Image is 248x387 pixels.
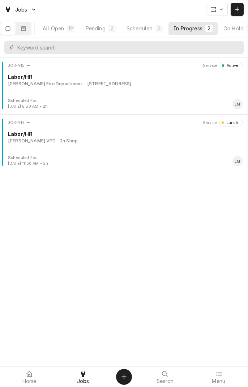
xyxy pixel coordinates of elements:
div: Card Footer [3,155,245,167]
div: Card Footer Extra Context [8,98,48,109]
a: Menu [192,368,245,386]
div: Object Status [219,62,243,69]
span: [DATE] 11:30 AM • 2h [8,161,48,166]
div: Object Title [8,73,243,81]
div: Object Subtext Secondary [85,81,132,87]
span: Search [157,378,174,384]
div: Object Subtext Primary [8,138,56,144]
div: Object Extra Context Footer Label [8,98,48,104]
a: Home [3,368,56,386]
div: Card Footer Primary Content [232,156,243,166]
div: Object Extra Context Footer Value [8,104,48,109]
div: Card Footer Primary Content [232,99,243,109]
div: In Progress [174,25,202,32]
div: Card Footer [3,98,245,109]
div: 2 [157,25,161,32]
a: Go to Jobs [1,4,40,16]
div: Object Subtext [8,81,243,87]
div: Object Status [219,119,243,126]
span: Jobs [15,6,27,13]
div: Object Extra Context Header [203,63,217,69]
a: Search [138,368,192,386]
div: Card Footer Extra Context [8,155,48,167]
div: 2 [207,25,211,32]
div: Object Title [8,130,243,138]
div: Longino Monroe's Avatar [232,156,243,166]
div: All Open [43,25,64,32]
div: On Hold [223,25,244,32]
div: Object Extra Context Footer Value [8,161,48,167]
a: Jobs [57,368,110,386]
span: Home [22,378,37,384]
div: Card Header [3,62,245,69]
div: Card Header Primary Content [8,119,30,126]
div: LM [232,99,243,109]
span: [DATE] 8:30 AM • 2h [8,104,48,109]
div: 19 [68,25,73,32]
div: Object Extra Context Footer Label [8,155,48,161]
div: Card Body [3,73,245,87]
div: Lunch [224,120,238,126]
div: 2 [110,25,114,32]
div: Object Subtext Primary [8,81,83,87]
div: Card Header [3,119,245,126]
div: Object Subtext Secondary [58,138,78,144]
div: Card Header Primary Content [8,62,30,69]
span: Menu [212,378,225,384]
div: Card Header Secondary Content [202,119,243,126]
div: Object Extra Context Header [202,120,217,126]
div: Card Body [3,130,245,144]
div: Active [224,63,238,69]
div: Longino Monroe's Avatar [232,99,243,109]
div: Object ID [8,63,25,69]
div: Card Header Secondary Content [203,62,243,69]
span: Jobs [77,378,89,384]
div: Scheduled [127,25,153,32]
input: Keyword search [17,41,240,54]
div: LM [232,156,243,166]
button: Create Object [116,369,132,385]
div: Pending [86,25,106,32]
div: Object ID [8,120,25,126]
div: Object Subtext [8,138,243,144]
